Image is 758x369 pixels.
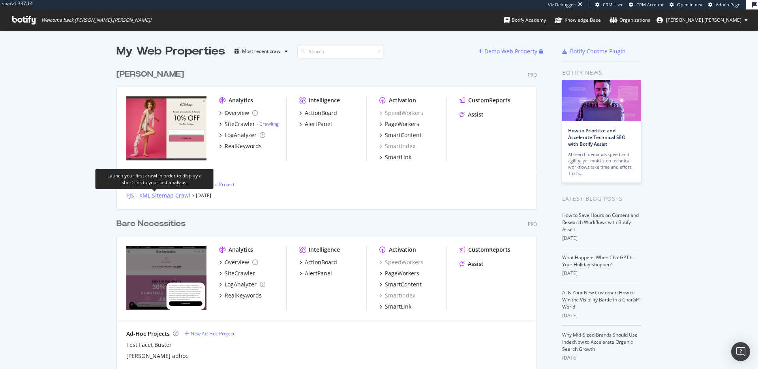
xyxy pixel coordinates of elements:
[650,14,754,26] button: [PERSON_NAME].[PERSON_NAME]
[562,68,642,77] div: Botify news
[219,109,258,117] a: Overview
[666,17,741,23] span: nathan.mcginnis
[716,2,740,8] span: Admin Page
[731,342,750,361] div: Open Intercom Messenger
[708,2,740,8] a: Admin Page
[379,131,422,139] a: SmartContent
[670,2,702,8] a: Open in dev
[568,151,635,177] div: AI search demands speed and agility, yet multi-step technical workflows take time and effort. Tha...
[305,120,332,128] div: AlertPanel
[379,292,415,299] a: SmartIndex
[385,131,422,139] div: SmartContent
[305,269,332,277] div: AlertPanel
[219,281,265,288] a: LogAnalyzer
[225,131,257,139] div: LogAnalyzer
[126,192,190,200] a: PJS - XML Sitemap Crawl
[460,246,510,254] a: CustomReports
[309,96,340,104] div: Intelligence
[379,153,411,161] a: SmartLink
[379,281,422,288] a: SmartContent
[562,80,641,121] img: How to Prioritize and Accelerate Technical SEO with Botify Assist
[219,269,255,277] a: SiteCrawler
[191,330,235,337] div: New Ad-Hoc Project
[309,246,340,254] div: Intelligence
[126,96,206,160] img: www.pjsalvage.com
[379,303,411,311] a: SmartLink
[219,120,279,128] a: SiteCrawler- Crawling
[379,120,419,128] a: PageWorkers
[504,16,546,24] div: Botify Academy
[389,246,416,254] div: Activation
[504,9,546,31] a: Botify Academy
[460,260,484,268] a: Assist
[468,111,484,119] div: Assist
[562,235,642,242] div: [DATE]
[242,49,281,54] div: Most recent crawl
[562,270,642,277] div: [DATE]
[299,258,337,266] a: ActionBoard
[603,2,623,8] span: CRM User
[257,120,279,127] div: -
[116,69,184,80] div: [PERSON_NAME]
[379,142,415,150] a: SmartIndex
[389,96,416,104] div: Activation
[219,258,258,266] a: Overview
[116,59,543,369] div: grid
[259,120,279,127] a: Crawling
[562,212,639,233] a: How to Save Hours on Content and Research Workflows with Botify Assist
[225,120,255,128] div: SiteCrawler
[562,289,642,310] a: AI Is Your New Customer: How to Win the Visibility Battle in a ChatGPT World
[629,2,664,8] a: CRM Account
[41,17,151,23] span: Welcome back, [PERSON_NAME].[PERSON_NAME] !
[595,2,623,8] a: CRM User
[562,312,642,319] div: [DATE]
[305,109,337,117] div: ActionBoard
[562,194,642,203] div: Latest Blog Posts
[225,258,249,266] div: Overview
[478,48,539,55] a: Demo Web Property
[385,303,411,311] div: SmartLink
[379,109,423,117] a: SpeedWorkers
[225,292,262,299] div: RealKeywords
[379,269,419,277] a: PageWorkers
[126,330,170,338] div: Ad-Hoc Projects
[225,281,257,288] div: LogAnalyzer
[229,96,253,104] div: Analytics
[478,45,539,58] button: Demo Web Property
[528,221,537,228] div: Pro
[677,2,702,8] span: Open in dev
[219,142,262,150] a: RealKeywords
[468,96,510,104] div: CustomReports
[379,258,423,266] a: SpeedWorkers
[231,45,291,58] button: Most recent crawl
[297,45,384,58] input: Search
[219,131,265,139] a: LogAnalyzer
[385,153,411,161] div: SmartLink
[185,330,235,337] a: New Ad-Hoc Project
[528,72,537,78] div: Pro
[484,47,537,55] div: Demo Web Property
[225,269,255,277] div: SiteCrawler
[385,281,422,288] div: SmartContent
[102,172,207,186] div: Launch your first crawl in order to display a short link to your last analysis.
[116,218,189,230] a: Bare Necessities
[610,9,650,31] a: Organizations
[562,254,634,268] a: What Happens When ChatGPT Is Your Holiday Shopper?
[126,341,172,349] a: Test Facet Buster
[116,69,187,80] a: [PERSON_NAME]
[225,109,249,117] div: Overview
[299,269,332,277] a: AlertPanel
[126,246,206,310] img: Bare Necessities
[562,354,642,361] div: [DATE]
[196,192,211,199] a: [DATE]
[555,9,601,31] a: Knowledge Base
[385,120,419,128] div: PageWorkers
[548,2,576,8] div: Viz Debugger:
[460,96,510,104] a: CustomReports
[460,111,484,119] a: Assist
